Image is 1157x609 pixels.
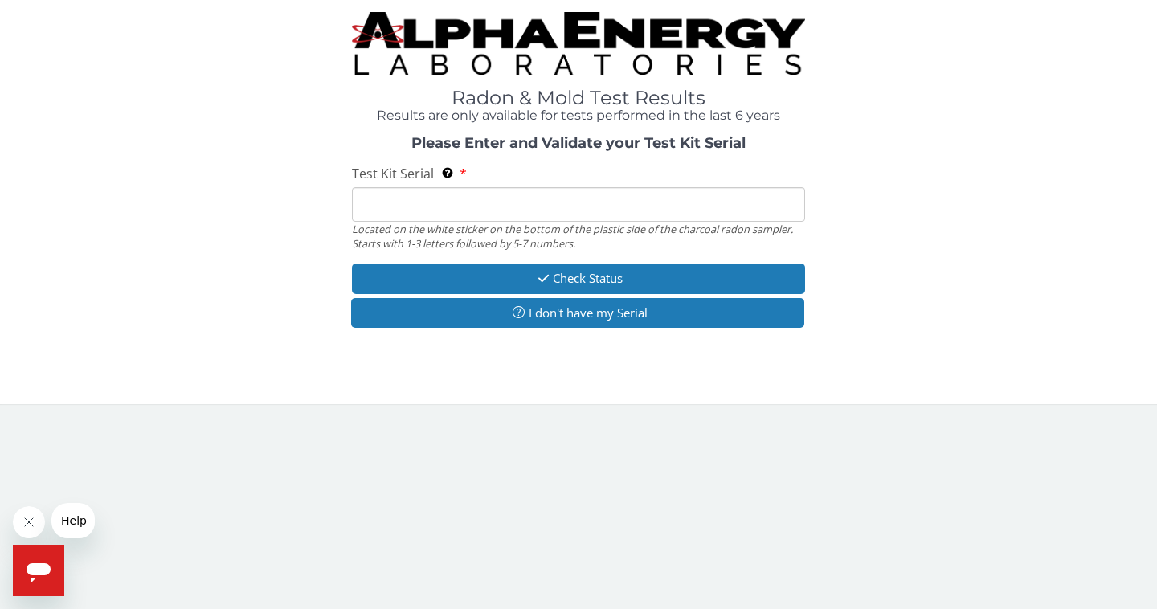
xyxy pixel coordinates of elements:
[352,264,805,293] button: Check Status
[352,88,805,108] h1: Radon & Mold Test Results
[411,134,746,152] strong: Please Enter and Validate your Test Kit Serial
[352,12,805,75] img: TightCrop.jpg
[51,503,95,538] iframe: Message from company
[352,108,805,123] h4: Results are only available for tests performed in the last 6 years
[13,506,45,538] iframe: Close message
[352,165,434,182] span: Test Kit Serial
[352,222,805,251] div: Located on the white sticker on the bottom of the plastic side of the charcoal radon sampler. Sta...
[13,545,64,596] iframe: Button to launch messaging window
[351,298,804,328] button: I don't have my Serial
